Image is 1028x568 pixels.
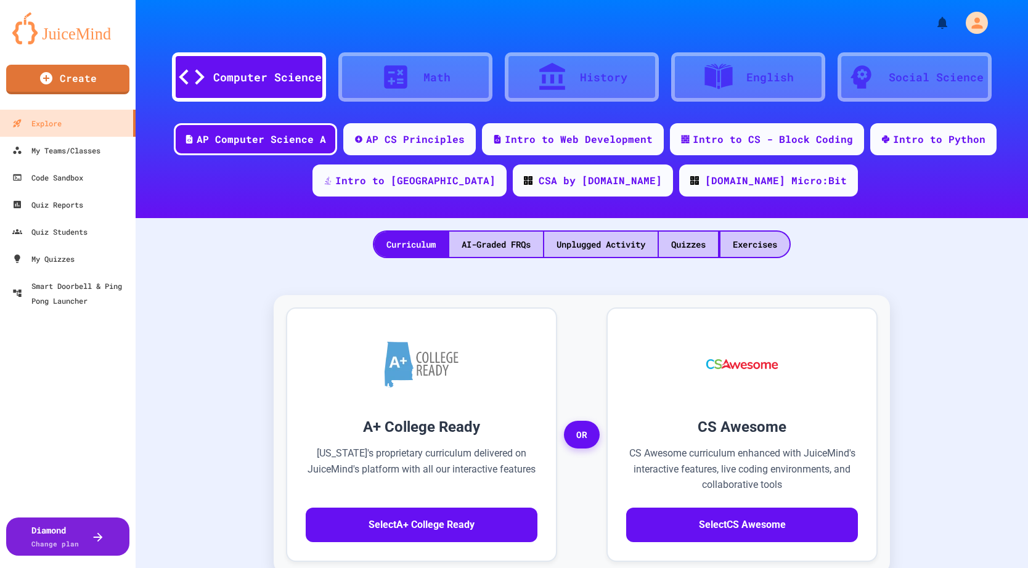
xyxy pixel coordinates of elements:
[449,232,543,257] div: AI-Graded FRQs
[626,508,858,542] button: SelectCS Awesome
[694,327,791,401] img: CS Awesome
[626,445,858,493] p: CS Awesome curriculum enhanced with JuiceMind's interactive features, live coding environments, a...
[6,65,129,94] a: Create
[12,197,83,212] div: Quiz Reports
[580,69,627,86] div: History
[524,176,532,185] img: CODE_logo_RGB.png
[12,143,100,158] div: My Teams/Classes
[306,416,537,438] h3: A+ College Ready
[564,421,600,449] span: OR
[912,12,953,33] div: My Notifications
[31,524,79,550] div: Diamond
[306,445,537,493] p: [US_STATE]'s proprietary curriculum delivered on JuiceMind's platform with all our interactive fe...
[197,132,326,147] div: AP Computer Science A
[12,116,62,131] div: Explore
[6,517,129,556] button: DiamondChange plan
[720,232,789,257] div: Exercises
[31,539,79,548] span: Change plan
[306,508,537,542] button: SelectA+ College Ready
[12,12,123,44] img: logo-orange.svg
[12,170,83,185] div: Code Sandbox
[626,416,858,438] h3: CS Awesome
[544,232,658,257] div: Unplugged Activity
[705,173,847,188] div: [DOMAIN_NAME] Micro:Bit
[953,9,991,37] div: My Account
[12,251,75,266] div: My Quizzes
[374,232,448,257] div: Curriculum
[693,132,853,147] div: Intro to CS - Block Coding
[746,69,794,86] div: English
[335,173,496,188] div: Intro to [GEOGRAPHIC_DATA]
[423,69,451,86] div: Math
[12,224,88,239] div: Quiz Students
[690,176,699,185] img: CODE_logo_RGB.png
[539,173,662,188] div: CSA by [DOMAIN_NAME]
[505,132,653,147] div: Intro to Web Development
[213,69,322,86] div: Computer Science
[385,341,459,387] img: A+ College Ready
[659,232,718,257] div: Quizzes
[893,132,985,147] div: Intro to Python
[889,69,984,86] div: Social Science
[12,278,131,308] div: Smart Doorbell & Ping Pong Launcher
[366,132,465,147] div: AP CS Principles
